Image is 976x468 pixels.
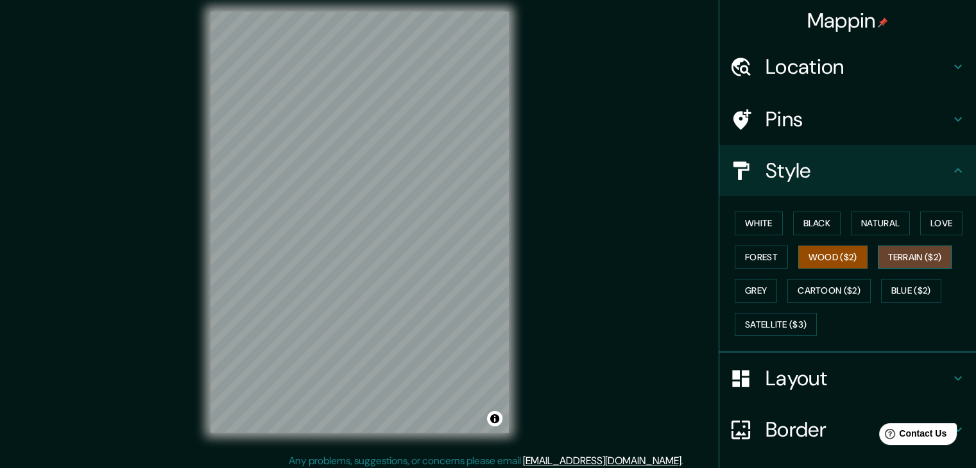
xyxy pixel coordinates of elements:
h4: Layout [766,365,950,391]
button: White [735,212,783,235]
div: Pins [719,94,976,145]
a: [EMAIL_ADDRESS][DOMAIN_NAME] [523,454,681,467]
button: Satellite ($3) [735,313,817,337]
button: Love [920,212,963,235]
h4: Style [766,158,950,183]
h4: Location [766,54,950,79]
button: Grey [735,279,777,303]
div: Layout [719,353,976,404]
div: Location [719,41,976,92]
h4: Border [766,417,950,442]
canvas: Map [210,12,509,433]
button: Wood ($2) [798,246,868,269]
button: Blue ($2) [881,279,941,303]
h4: Mappin [807,8,889,33]
div: Border [719,404,976,455]
button: Terrain ($2) [878,246,952,269]
button: Forest [735,246,788,269]
button: Toggle attribution [487,411,502,426]
button: Cartoon ($2) [787,279,871,303]
img: pin-icon.png [878,17,888,28]
iframe: Help widget launcher [862,418,962,454]
h4: Pins [766,106,950,132]
button: Black [793,212,841,235]
button: Natural [851,212,910,235]
div: Style [719,145,976,196]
